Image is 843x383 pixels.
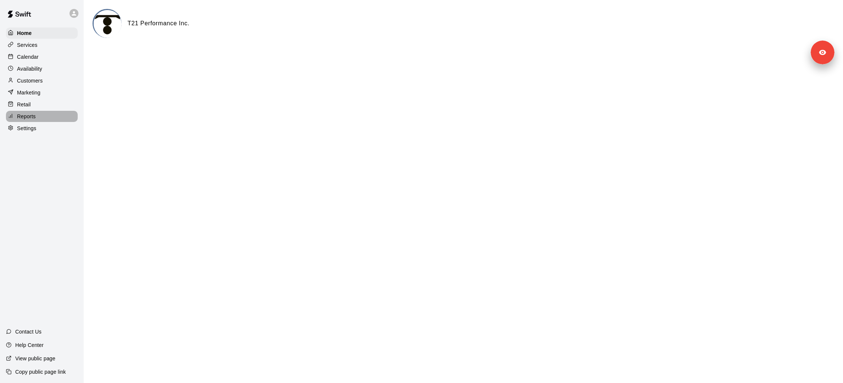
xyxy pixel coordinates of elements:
a: Customers [6,75,78,86]
a: Calendar [6,51,78,62]
p: Home [17,29,32,37]
p: Customers [17,77,43,84]
p: Contact Us [15,328,42,335]
img: T21 Performance Inc. logo [94,10,122,38]
a: Retail [6,99,78,110]
p: Copy public page link [15,368,66,376]
a: Availability [6,63,78,74]
p: View public page [15,355,55,362]
a: Marketing [6,87,78,98]
p: Settings [17,125,36,132]
p: Retail [17,101,31,108]
a: Services [6,39,78,51]
p: Marketing [17,89,41,96]
p: Services [17,41,38,49]
p: Calendar [17,53,39,61]
p: Help Center [15,341,43,349]
h6: T21 Performance Inc. [127,19,190,28]
a: Reports [6,111,78,122]
p: Reports [17,113,36,120]
a: Settings [6,123,78,134]
p: Availability [17,65,42,73]
a: Home [6,28,78,39]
